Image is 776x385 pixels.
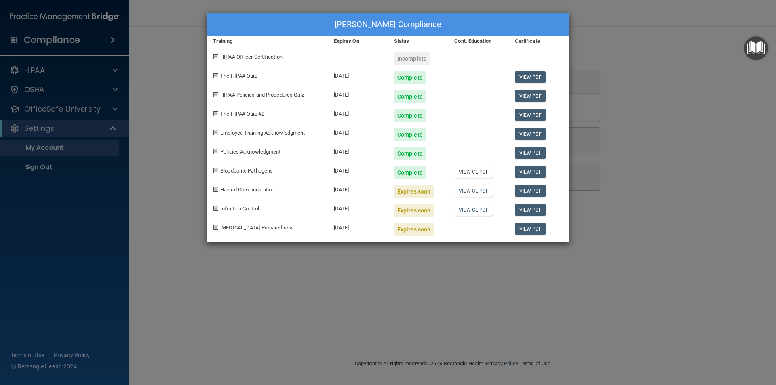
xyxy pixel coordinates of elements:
div: [DATE] [328,179,388,198]
div: [DATE] [328,160,388,179]
span: Hazard Communication [220,187,274,193]
span: HIPAA Policies and Procedures Quiz [220,92,304,98]
div: [DATE] [328,65,388,84]
div: Training [207,36,328,46]
div: [DATE] [328,217,388,236]
div: [PERSON_NAME] Compliance [207,13,569,36]
div: Status [388,36,448,46]
button: Open Resource Center [744,36,768,60]
div: [DATE] [328,122,388,141]
div: [DATE] [328,103,388,122]
a: View PDF [515,128,546,140]
div: [DATE] [328,141,388,160]
a: View PDF [515,185,546,197]
a: View PDF [515,204,546,216]
div: [DATE] [328,198,388,217]
span: HIPAA Officer Certification [220,54,283,60]
span: [MEDICAL_DATA] Preparedness [220,225,294,231]
div: Cont. Education [448,36,508,46]
span: The HIPAA Quiz #2 [220,111,264,117]
div: Complete [394,90,426,103]
div: Certificate [509,36,569,46]
span: Infection Control [220,206,259,212]
div: Expires On [328,36,388,46]
div: Complete [394,147,426,160]
span: Bloodborne Pathogens [220,168,273,174]
div: Complete [394,166,426,179]
a: View PDF [515,223,546,235]
div: Expires soon [394,185,434,198]
div: Expires soon [394,204,434,217]
span: The HIPAA Quiz [220,73,257,79]
a: View CE PDF [454,185,493,197]
a: View PDF [515,90,546,102]
div: Expires soon [394,223,434,236]
div: Complete [394,128,426,141]
a: View PDF [515,71,546,83]
a: View PDF [515,166,546,178]
span: Policies Acknowledgment [220,149,280,155]
a: View PDF [515,147,546,159]
div: Complete [394,109,426,122]
a: View CE PDF [454,166,493,178]
a: View PDF [515,109,546,121]
span: Employee Training Acknowledgment [220,130,305,136]
div: Incomplete [394,52,430,65]
div: Complete [394,71,426,84]
div: [DATE] [328,84,388,103]
a: View CE PDF [454,204,493,216]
